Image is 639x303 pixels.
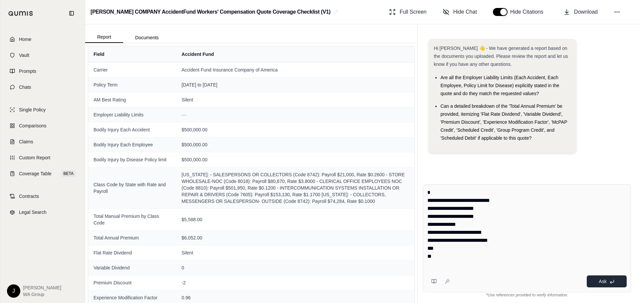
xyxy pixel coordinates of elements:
span: Hide Chat [453,8,477,16]
a: Home [4,32,81,47]
a: Single Policy [4,102,81,117]
span: $5,588.00 [182,216,409,223]
span: AM Best Rating [94,96,171,103]
a: Contracts [4,189,81,204]
span: $500,000.00 [182,156,409,163]
span: Contracts [19,193,39,200]
a: Chats [4,80,81,94]
img: Qumis Logo [8,11,33,16]
span: Legal Search [19,209,47,216]
span: Vault [19,52,29,59]
div: J [7,284,20,298]
span: [DATE] to [DATE] [182,81,409,88]
span: Claims [19,138,33,145]
span: [US_STATE]: - SALESPERSONS OR COLLECTORS (Code 8742): Payroll $21,000, Rate $0.2600 - STORE WHOLE... [182,171,409,205]
span: 0 [182,264,409,271]
span: Employer Liability Limits [94,111,171,118]
a: Custom Report [4,150,81,165]
span: Flat Rate Dividend [94,249,171,256]
span: Chats [19,84,31,90]
a: Claims [4,134,81,149]
button: Hide Chat [440,5,480,19]
span: 0.96 [182,294,409,301]
button: Ask [587,275,627,287]
span: Prompts [19,68,36,75]
span: — [182,112,186,117]
span: Total Annual Premium [94,234,171,241]
span: Total Manual Premium by Class Code [94,213,171,226]
a: Comparisons [4,118,81,133]
span: $500,000.00 [182,126,409,133]
span: [PERSON_NAME] [23,284,61,291]
h2: [PERSON_NAME] COMPANY AccidentFund Workers' Compensation Quote Coverage Checklist (V1) [91,6,330,18]
th: Accident Fund [176,46,415,62]
span: Custom Report [19,154,50,161]
th: Field [88,46,176,62]
span: Class Code by State with Rate and Payroll [94,181,171,195]
span: Comparisons [19,122,46,129]
span: Variable Dividend [94,264,171,271]
button: Documents [123,32,171,43]
span: Carrier [94,67,171,73]
span: Hi [PERSON_NAME] 👋 - We have generated a report based on the documents you uploaded. Please revie... [434,46,568,67]
span: $6,052.00 [182,234,409,241]
span: Hide Citations [510,8,547,16]
button: Download [561,5,600,19]
span: WA Group [23,291,61,298]
span: Bodily Injury Each Employee [94,141,171,148]
span: Bodily Injury Each Accident [94,126,171,133]
span: Home [19,36,31,43]
a: Vault [4,48,81,63]
button: Full Screen [386,5,429,19]
span: Download [574,8,598,16]
button: Report [85,32,123,43]
a: Legal Search [4,205,81,220]
span: Bodily Injury by Disease Policy limit [94,156,171,163]
span: Policy Term [94,81,171,88]
span: Accident Fund Insurance Company of America [182,67,409,73]
span: Silent [182,249,409,256]
span: Can a detailed breakdown of the 'Total Annual Premium' be provided, itemizing 'Flat Rate Dividend... [440,103,567,141]
span: BETA [62,170,76,177]
button: Collapse sidebar [66,8,77,19]
a: Coverage TableBETA [4,166,81,181]
div: *Use references provided to verify information. [423,292,631,298]
a: Prompts [4,64,81,78]
span: -2 [182,279,409,286]
span: Silent [182,96,409,103]
span: Full Screen [400,8,427,16]
span: Experience Modification Factor [94,294,171,301]
span: Coverage Table [19,170,52,177]
span: $500,000.00 [182,141,409,148]
span: Premium Discount [94,279,171,286]
span: Ask [599,279,606,284]
span: Are all the Employer Liability Limits (Each Accident, Each Employee, Policy Limit for Disease) ex... [440,75,559,96]
span: Single Policy [19,106,46,113]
